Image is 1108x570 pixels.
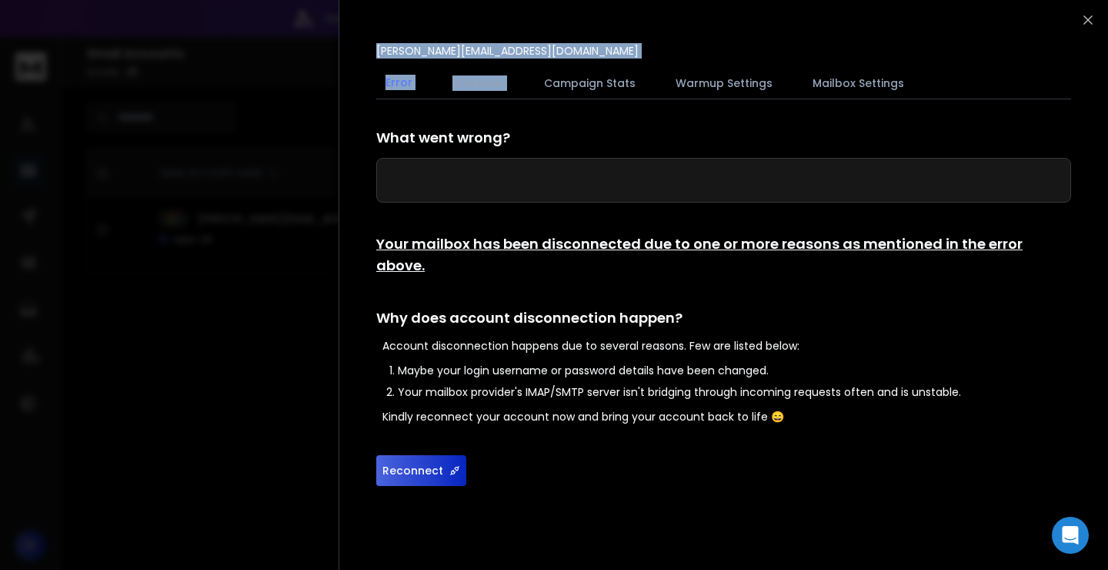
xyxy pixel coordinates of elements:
p: Kindly reconnect your account now and bring your account back to life 😄 [382,409,1071,424]
p: Account disconnection happens due to several reasons. Few are listed below: [382,338,1071,354]
li: Your mailbox provider's IMAP/SMTP server isn't bridging through incoming requests often and is un... [398,384,1071,400]
div: Open Intercom Messenger [1052,517,1089,554]
li: Maybe your login username or password details have been changed. [398,363,1071,378]
button: Warmup Settings [666,66,782,100]
p: [PERSON_NAME][EMAIL_ADDRESS][DOMAIN_NAME] [376,43,639,59]
button: Overview [443,66,513,100]
h1: What went wrong? [376,127,1071,149]
button: Campaign Stats [535,66,645,100]
h1: Why does account disconnection happen? [376,307,1071,329]
button: Mailbox Settings [803,66,913,100]
h1: Your mailbox has been disconnected due to one or more reasons as mentioned in the error above. [376,233,1071,277]
button: Error [376,65,422,101]
button: Reconnect [376,455,466,486]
